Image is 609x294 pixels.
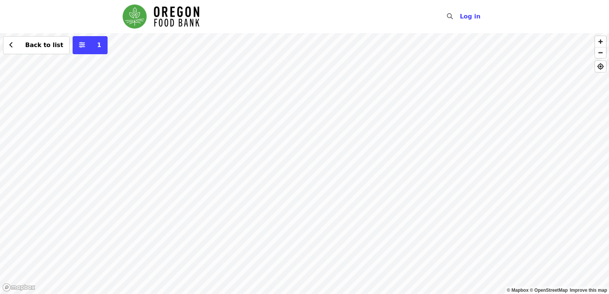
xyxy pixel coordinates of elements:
[570,288,607,293] a: Map feedback
[457,8,463,26] input: Search
[507,288,529,293] a: Mapbox
[79,41,85,49] i: sliders-h icon
[447,13,453,20] i: search icon
[595,47,606,58] button: Zoom Out
[97,41,101,49] span: 1
[123,5,199,29] img: Oregon Food Bank - Home
[454,9,486,24] button: Log in
[9,41,13,49] i: chevron-left icon
[460,13,480,20] span: Log in
[595,61,606,72] button: Find My Location
[25,41,63,49] span: Back to list
[530,288,568,293] a: OpenStreetMap
[2,283,35,292] a: Mapbox logo
[3,36,70,54] button: Back to list
[73,36,108,54] button: More filters (1 selected)
[595,36,606,47] button: Zoom In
